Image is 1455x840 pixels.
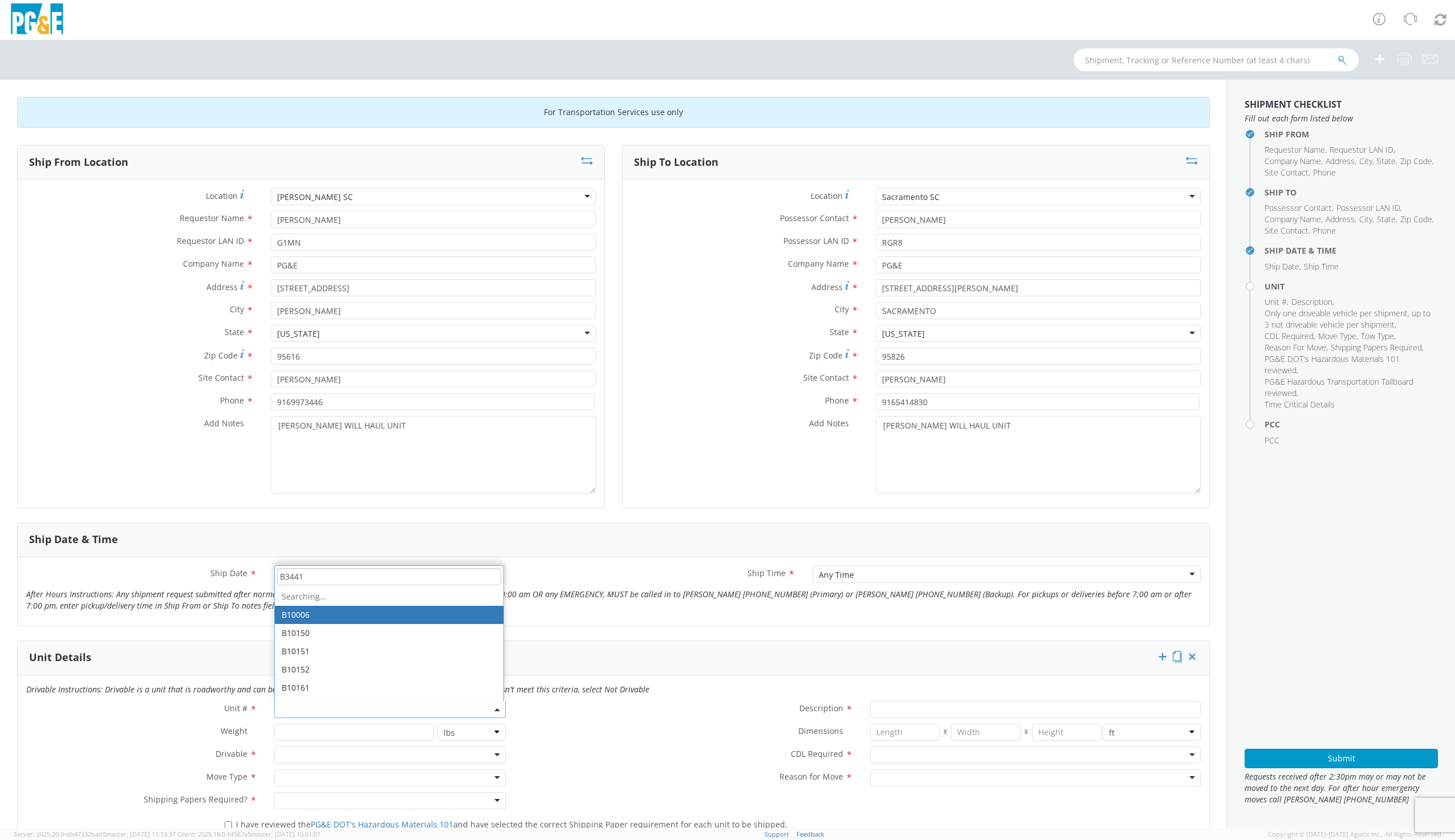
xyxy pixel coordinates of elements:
[1265,353,1435,376] li: ,
[1265,167,1310,178] li: ,
[177,235,244,246] span: Requestor LAN ID
[1361,331,1396,342] li: ,
[1265,282,1438,291] h4: Unit
[204,350,238,361] span: Zip Code
[1265,214,1321,225] span: Company Name
[1377,214,1396,225] span: State
[204,418,244,429] span: Add Notes
[1265,376,1413,398] span: PG&E Hazardous Transportation Tailboard reviewed
[835,304,849,315] span: City
[1359,156,1372,166] span: City
[1400,214,1432,225] span: Zip Code
[951,724,1021,741] input: Width
[225,327,244,337] span: State
[1265,296,1287,307] span: Unit #
[783,235,849,246] span: Possessor LAN ID
[1265,225,1308,236] span: Site Contact
[1359,214,1374,225] li: ,
[799,703,843,713] span: Description
[1265,376,1435,399] li: ,
[1400,214,1434,225] li: ,
[1265,144,1327,156] li: ,
[1326,156,1355,166] span: Address
[275,588,503,606] li: Searching…
[220,395,244,406] span: Phone
[1265,156,1321,166] span: Company Name
[1245,771,1438,805] span: Requests received after 2:30pm may or may not be moved to the next day. For after hour emergency ...
[1359,156,1374,167] li: ,
[1265,342,1328,353] li: ,
[1265,261,1301,272] li: ,
[1313,225,1336,236] span: Phone
[1359,214,1372,225] span: City
[29,157,128,168] h3: Ship From Location
[224,703,247,713] span: Unit #
[1245,98,1342,111] strong: Shipment Checklist
[1265,261,1299,272] span: Ship Date
[1265,144,1325,155] span: Requestor Name
[230,304,244,315] span: City
[275,679,503,697] li: B10161
[14,830,176,838] span: Server: 2025.20.0-db47332bad5
[251,830,320,838] span: master, [DATE] 10:01:07
[798,725,843,736] span: Dimensions
[9,3,66,37] img: pge-logo-06675f144f4cfa6a6814.png
[1318,331,1358,342] li: ,
[1265,214,1323,225] li: ,
[1291,296,1334,308] li: ,
[788,258,849,269] span: Company Name
[236,819,787,830] span: I have reviewed the and have selected the correct Shipping Paper requirement for each unit to be ...
[206,771,247,782] span: Move Type
[275,606,503,624] li: B10006
[1377,214,1397,225] li: ,
[1265,308,1430,330] span: Only one driveable vehicle per shipment, up to 3 not driveable vehicle per shipment
[1265,420,1438,429] h4: PCC
[1265,202,1334,214] li: ,
[275,660,503,679] li: B10152
[1361,331,1394,341] span: Tow Type
[1326,156,1356,167] li: ,
[1021,724,1032,741] span: X
[1074,48,1359,71] input: Shipment, Tracking or Reference Number (at least 4 chars)
[311,819,453,830] a: PG&E DOT's Hazardous Materials 101
[882,328,925,340] div: [US_STATE]
[1265,188,1438,197] h4: Ship To
[811,190,843,201] span: Location
[29,652,91,663] h3: Unit Details
[275,624,503,642] li: B10150
[177,830,320,838] span: Client: 2025.18.0-fd567a5
[809,418,849,429] span: Add Notes
[206,282,238,292] span: Address
[210,568,247,578] span: Ship Date
[1265,353,1400,376] span: PG&E DOT's Hazardous Materials 101 reviewed
[809,350,843,361] span: Zip Code
[1265,246,1438,255] h4: Ship Date & Time
[106,830,176,838] span: master, [DATE] 11:13:37
[1265,167,1308,178] span: Site Contact
[811,282,843,292] span: Address
[225,821,232,829] input: I have reviewed thePG&E DOT's Hazardous Materials 101and have selected the correct Shipping Paper...
[1377,156,1397,167] li: ,
[1032,724,1102,741] input: Height
[1291,296,1332,307] span: Description
[779,771,843,782] span: Reason for Move
[180,213,244,223] span: Requestor Name
[1336,202,1402,214] li: ,
[1313,167,1336,178] span: Phone
[1326,214,1355,225] span: Address
[1265,308,1435,331] li: ,
[1331,342,1422,353] span: Shipping Papers Required
[803,372,849,383] span: Site Contact
[1304,261,1339,272] span: Ship Time
[216,748,247,759] span: Drivable
[747,568,786,578] span: Ship Time
[17,97,1210,128] div: For Transportation Services use only
[765,830,789,838] a: Support
[1268,830,1441,839] span: Copyright © [DATE]-[DATE] Agistix Inc., All Rights Reserved
[144,794,247,805] span: Shipping Papers Required?
[1400,156,1434,167] li: ,
[1265,331,1315,342] li: ,
[1245,749,1438,768] button: Submit
[1265,202,1332,213] span: Possessor Contact
[819,569,854,581] div: Any Time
